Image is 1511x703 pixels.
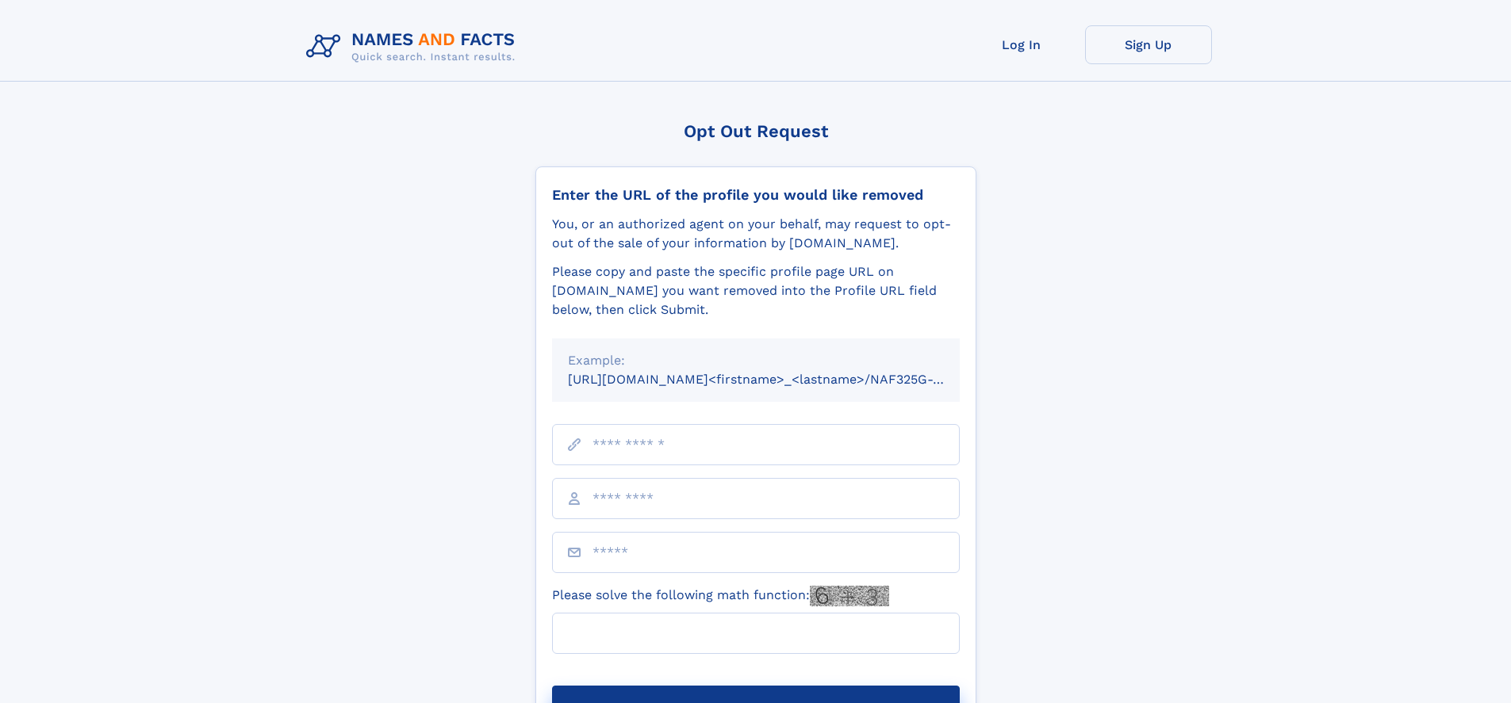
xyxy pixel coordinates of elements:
[1085,25,1212,64] a: Sign Up
[958,25,1085,64] a: Log In
[300,25,528,68] img: Logo Names and Facts
[552,262,960,319] div: Please copy and paste the specific profile page URL on [DOMAIN_NAME] you want removed into the Pr...
[552,215,960,253] div: You, or an authorized agent on your behalf, may request to opt-out of the sale of your informatio...
[552,586,889,606] label: Please solve the following math function:
[568,351,944,370] div: Example:
[568,372,990,387] small: [URL][DOMAIN_NAME]<firstname>_<lastname>/NAF325G-xxxxxxxx
[535,121,976,141] div: Opt Out Request
[552,186,960,204] div: Enter the URL of the profile you would like removed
